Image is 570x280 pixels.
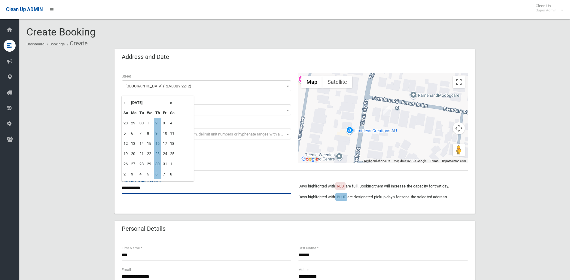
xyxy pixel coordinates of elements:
[453,144,465,156] button: Drag Pegman onto the map to open Street View
[145,108,154,118] th: We
[161,149,169,159] td: 24
[169,149,176,159] td: 25
[130,159,138,169] td: 27
[122,149,130,159] td: 19
[169,108,176,118] th: Sa
[154,149,161,159] td: 23
[430,159,438,163] a: Terms (opens in new tab)
[298,193,468,201] p: Days highlighted with are designated pickup days for zone the selected address.
[154,169,161,179] td: 6
[145,128,154,138] td: 8
[122,118,130,128] td: 28
[122,98,130,108] th: «
[300,155,320,163] a: Open this area in Google Maps (opens a new window)
[122,159,130,169] td: 26
[130,149,138,159] td: 20
[536,8,556,13] small: Super Admin
[300,155,320,163] img: Google
[145,138,154,149] td: 15
[364,159,390,163] button: Keyboard shortcuts
[145,159,154,169] td: 29
[169,118,176,128] td: 4
[138,108,145,118] th: Tu
[394,159,426,163] span: Map data ©2025 Google
[26,26,96,38] span: Create Booking
[138,159,145,169] td: 28
[453,122,465,134] button: Map camera controls
[383,106,390,116] div: 51 Ferndale Road, REVESBY NSW 2212
[161,169,169,179] td: 7
[138,169,145,179] td: 4
[138,128,145,138] td: 7
[145,149,154,159] td: 22
[169,169,176,179] td: 8
[122,81,291,91] span: Ferndale Road (REVESBY 2212)
[301,76,322,88] button: Show street map
[122,138,130,149] td: 12
[122,108,130,118] th: Su
[145,169,154,179] td: 5
[169,128,176,138] td: 11
[130,118,138,128] td: 29
[114,223,173,235] header: Personal Details
[442,159,466,163] a: Report a map error
[123,82,290,90] span: Ferndale Road (REVESBY 2212)
[154,138,161,149] td: 16
[130,98,169,108] th: [DATE]
[161,138,169,149] td: 17
[138,138,145,149] td: 14
[169,138,176,149] td: 18
[130,138,138,149] td: 13
[122,105,291,115] span: 51
[161,159,169,169] td: 31
[114,51,176,63] header: Address and Date
[130,108,138,118] th: Mo
[161,108,169,118] th: Fr
[298,183,468,190] p: Days highlighted with are full. Booking them will increase the capacity for that day.
[130,169,138,179] td: 3
[6,7,43,12] span: Clean Up ADMIN
[123,106,290,114] span: 51
[169,159,176,169] td: 1
[145,118,154,128] td: 1
[337,184,344,188] span: RED
[66,38,88,49] li: Create
[138,118,145,128] td: 30
[161,118,169,128] td: 3
[533,4,562,13] span: Clean Up
[122,128,130,138] td: 5
[161,128,169,138] td: 10
[126,132,294,136] span: Select the unit number from the dropdown, delimit unit numbers or hyphenate ranges with a comma
[322,76,352,88] button: Show satellite imagery
[26,42,44,46] a: Dashboard
[50,42,65,46] a: Bookings
[138,149,145,159] td: 21
[154,118,161,128] td: 2
[130,128,138,138] td: 6
[337,195,346,199] span: BLUE
[154,108,161,118] th: Th
[453,76,465,88] button: Toggle fullscreen view
[154,128,161,138] td: 9
[122,169,130,179] td: 2
[169,98,176,108] th: »
[154,159,161,169] td: 30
